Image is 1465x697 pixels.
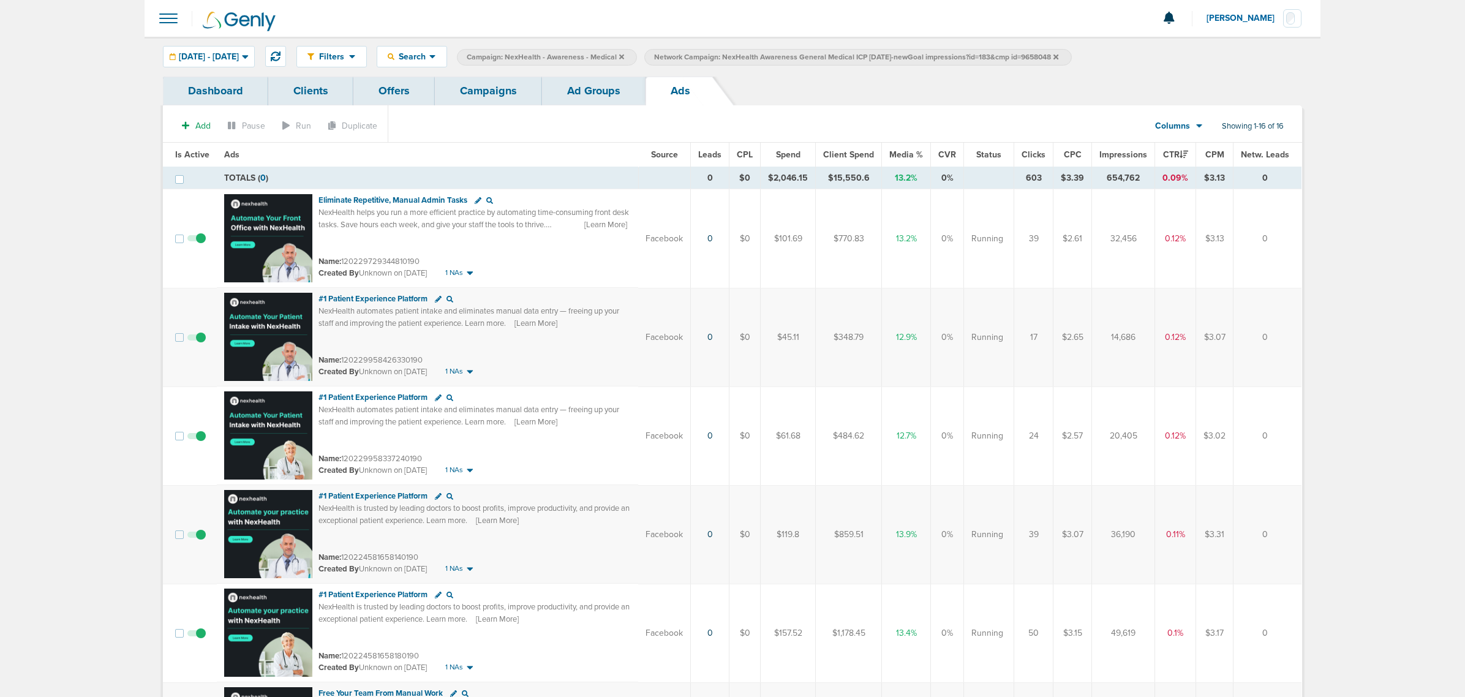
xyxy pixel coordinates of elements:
td: 39 [1014,189,1053,288]
small: 120229958337240190 [318,454,422,464]
td: 12.9% [882,288,931,386]
span: Created By [318,564,359,574]
span: Created By [318,268,359,278]
td: $0 [729,485,761,584]
span: Running [971,529,1003,541]
td: 13.9% [882,485,931,584]
td: $101.69 [761,189,816,288]
span: Created By [318,465,359,475]
td: 0 [1233,386,1302,485]
td: $3.07 [1053,485,1092,584]
span: Name: [318,651,341,661]
td: 0.12% [1155,386,1196,485]
td: 0% [931,167,964,189]
span: NexHealth helps you run a more efficient practice by automating time-consuming front desk tasks. ... [318,208,629,230]
span: Ads [224,149,239,160]
td: $2.57 [1053,386,1092,485]
span: Eliminate Repetitive, Manual Admin Tasks [318,195,467,205]
span: Columns [1155,120,1190,132]
td: 0.1% [1155,584,1196,682]
td: $0 [729,167,761,189]
td: 13.4% [882,584,931,682]
td: 0% [931,485,964,584]
span: [Learn More] [476,515,519,526]
a: Dashboard [163,77,268,105]
td: Facebook [638,485,691,584]
td: 654,762 [1092,167,1155,189]
span: Running [971,627,1003,639]
img: Genly [203,12,276,31]
td: $0 [729,189,761,288]
td: 24 [1014,386,1053,485]
img: Ad image [224,293,312,381]
td: $0 [729,584,761,682]
td: Facebook [638,288,691,386]
td: 0 [1233,485,1302,584]
span: Name: [318,355,341,365]
td: 0% [931,189,964,288]
span: Impressions [1099,149,1147,160]
span: Created By [318,367,359,377]
span: #1 Patient Experience Platform [318,294,427,304]
td: 39 [1014,485,1053,584]
td: 17 [1014,288,1053,386]
td: $0 [729,288,761,386]
td: 36,190 [1092,485,1155,584]
span: 1 NAs [445,465,463,475]
span: [Learn More] [476,614,519,625]
span: 1 NAs [445,662,463,673]
span: [PERSON_NAME] [1207,14,1283,23]
a: 0 [707,431,713,441]
span: NexHealth automates patient intake and eliminates manual data entry — freeing up your staff and i... [318,306,619,328]
span: CTR [1163,149,1188,160]
a: 0 [707,332,713,342]
td: $45.11 [761,288,816,386]
td: TOTALS ( ) [217,167,638,189]
td: 0.12% [1155,189,1196,288]
span: Client Spend [823,149,874,160]
span: #1 Patient Experience Platform [318,393,427,402]
span: Name: [318,257,341,266]
td: $3.39 [1053,167,1092,189]
td: 0% [931,288,964,386]
img: Ad image [224,391,312,480]
span: #1 Patient Experience Platform [318,491,427,501]
span: [Learn More] [514,318,557,329]
td: Facebook [638,189,691,288]
small: Unknown on [DATE] [318,563,427,575]
small: Unknown on [DATE] [318,662,427,673]
span: Add [195,121,211,131]
span: CVR [938,149,956,160]
td: 0% [931,386,964,485]
td: $3.07 [1196,288,1233,386]
span: Campaign: NexHealth - Awareness - Medical [467,52,624,62]
a: 0 [707,628,713,638]
span: Name: [318,454,341,464]
td: $348.79 [816,288,882,386]
small: Unknown on [DATE] [318,268,427,279]
td: $859.51 [816,485,882,584]
span: [Learn More] [584,219,627,230]
span: [DATE] - [DATE] [179,53,239,61]
span: 1 NAs [445,268,463,278]
small: 120224581658140190 [318,552,418,562]
span: Name: [318,552,341,562]
span: Leads [698,149,721,160]
span: Netw. Leads [1241,149,1289,160]
td: Facebook [638,386,691,485]
td: $2.61 [1053,189,1092,288]
td: 49,619 [1092,584,1155,682]
img: Ad image [224,490,312,578]
td: $119.8 [761,485,816,584]
span: Running [971,233,1003,245]
td: $3.13 [1196,167,1233,189]
td: $61.68 [761,386,816,485]
td: 0 [1233,189,1302,288]
span: NexHealth is trusted by leading doctors to boost profits, improve productivity, and provide an ex... [318,503,630,526]
td: $2,046.15 [761,167,816,189]
td: $484.62 [816,386,882,485]
td: $0 [729,386,761,485]
td: $3.15 [1053,584,1092,682]
span: [Learn More] [514,416,557,428]
img: Ad image [224,589,312,677]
